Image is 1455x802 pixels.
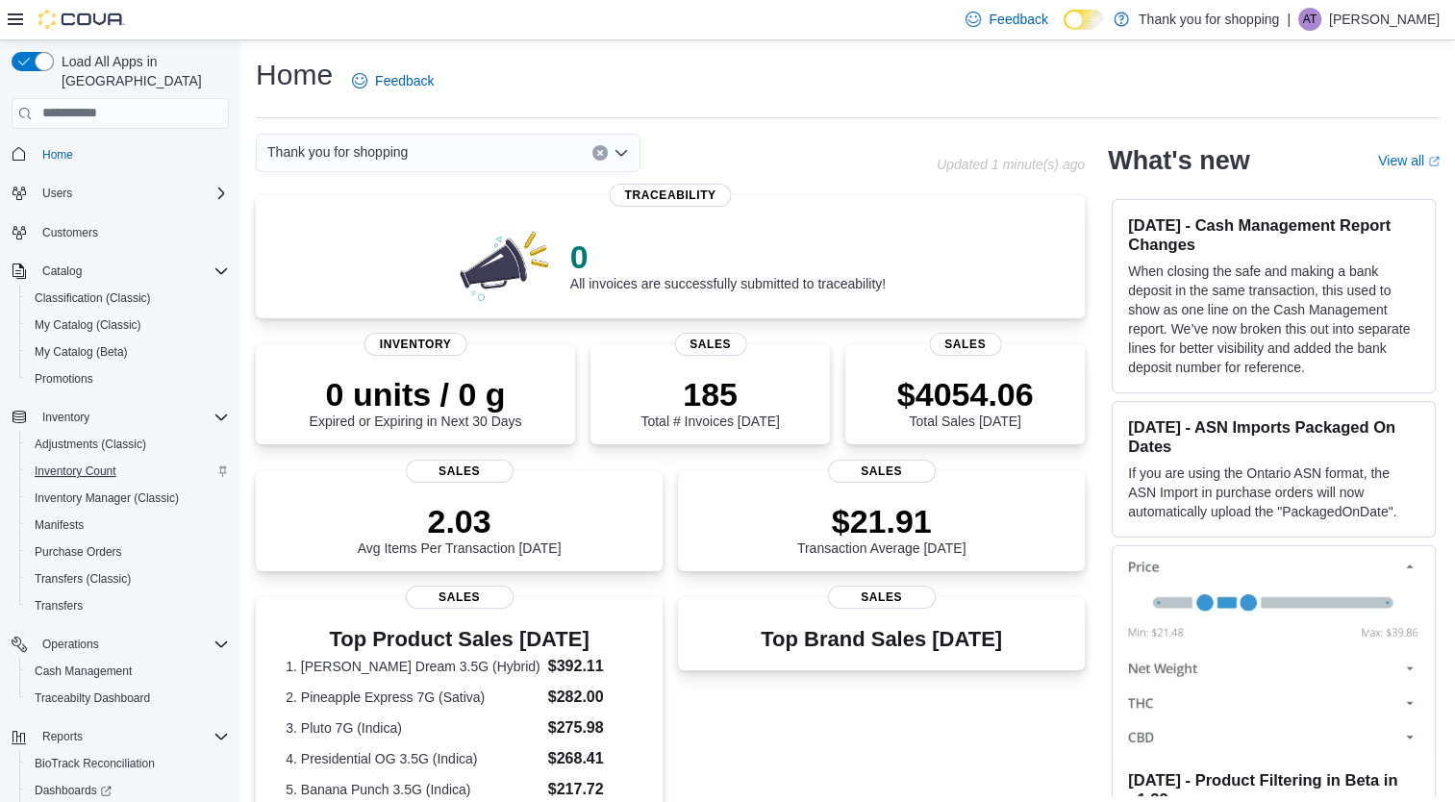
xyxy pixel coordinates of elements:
span: Sales [828,586,936,609]
p: $21.91 [797,502,966,540]
button: Promotions [19,365,237,392]
button: Adjustments (Classic) [19,431,237,458]
span: Adjustments (Classic) [27,433,229,456]
dt: 5. Banana Punch 3.5G (Indica) [286,780,540,799]
span: Inventory Count [35,464,116,479]
span: Sales [406,586,514,609]
span: Classification (Classic) [27,287,229,310]
span: Sales [929,333,1001,356]
a: Transfers (Classic) [27,567,138,590]
span: Sales [828,460,936,483]
a: My Catalog (Beta) [27,340,136,363]
img: 0 [455,226,555,303]
span: Users [42,186,72,201]
span: Catalog [42,263,82,279]
h3: Top Product Sales [DATE] [286,628,633,651]
button: Inventory [4,404,237,431]
span: Transfers (Classic) [27,567,229,590]
span: Reports [42,729,83,744]
button: Clear input [592,145,608,161]
dt: 1. [PERSON_NAME] Dream 3.5G (Hybrid) [286,657,540,676]
img: Cova [38,10,125,29]
button: Manifests [19,512,237,539]
button: My Catalog (Beta) [19,338,237,365]
button: Open list of options [614,145,629,161]
span: Sales [674,333,746,356]
span: Operations [35,633,229,656]
dd: $392.11 [548,655,633,678]
span: Manifests [27,514,229,537]
a: Traceabilty Dashboard [27,687,158,710]
div: Total # Invoices [DATE] [640,375,779,429]
span: Traceabilty Dashboard [35,690,150,706]
button: Catalog [35,260,89,283]
span: My Catalog (Beta) [27,340,229,363]
button: Operations [35,633,107,656]
span: Customers [35,220,229,244]
span: Cash Management [27,660,229,683]
button: Transfers (Classic) [19,565,237,592]
span: Traceabilty Dashboard [27,687,229,710]
span: Classification (Classic) [35,290,151,306]
button: Inventory [35,406,97,429]
span: BioTrack Reconciliation [27,752,229,775]
p: If you are using the Ontario ASN format, the ASN Import in purchase orders will now automatically... [1128,464,1419,521]
dd: $282.00 [548,686,633,709]
button: Catalog [4,258,237,285]
dt: 2. Pineapple Express 7G (Sativa) [286,688,540,707]
p: 185 [640,375,779,414]
p: 0 units / 0 g [310,375,522,414]
span: Manifests [35,517,84,533]
button: Users [35,182,80,205]
h1: Home [256,56,333,94]
a: Cash Management [27,660,139,683]
span: Home [35,142,229,166]
p: Thank you for shopping [1139,8,1279,31]
span: Feedback [375,71,434,90]
a: Purchase Orders [27,540,130,564]
a: Classification (Classic) [27,287,159,310]
div: Alfred Torres [1298,8,1321,31]
span: Transfers [27,594,229,617]
button: Classification (Classic) [19,285,237,312]
p: $4054.06 [897,375,1034,414]
span: Home [42,147,73,163]
button: BioTrack Reconciliation [19,750,237,777]
span: Customers [42,225,98,240]
a: Dashboards [27,779,119,802]
span: Promotions [35,371,93,387]
div: Expired or Expiring in Next 30 Days [310,375,522,429]
dt: 3. Pluto 7G (Indica) [286,718,540,738]
a: Manifests [27,514,91,537]
span: Purchase Orders [27,540,229,564]
a: Inventory Manager (Classic) [27,487,187,510]
button: Users [4,180,237,207]
dd: $217.72 [548,778,633,801]
dd: $268.41 [548,747,633,770]
span: Promotions [27,367,229,390]
input: Dark Mode [1064,10,1104,30]
span: BioTrack Reconciliation [35,756,155,771]
a: Customers [35,221,106,244]
span: Feedback [989,10,1047,29]
span: Transfers [35,598,83,614]
span: Users [35,182,229,205]
p: Updated 1 minute(s) ago [937,157,1085,172]
div: Avg Items Per Transaction [DATE] [358,502,562,556]
button: Home [4,140,237,168]
span: Inventory Manager (Classic) [27,487,229,510]
span: Transfers (Classic) [35,571,131,587]
span: My Catalog (Classic) [35,317,141,333]
a: Inventory Count [27,460,124,483]
a: Feedback [344,62,441,100]
h3: Top Brand Sales [DATE] [761,628,1002,651]
button: My Catalog (Classic) [19,312,237,338]
div: All invoices are successfully submitted to traceability! [570,238,886,291]
span: Inventory [42,410,89,425]
a: Adjustments (Classic) [27,433,154,456]
span: Purchase Orders [35,544,122,560]
dt: 4. Presidential OG 3.5G (Indica) [286,749,540,768]
span: Catalog [35,260,229,283]
a: BioTrack Reconciliation [27,752,163,775]
button: Traceabilty Dashboard [19,685,237,712]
